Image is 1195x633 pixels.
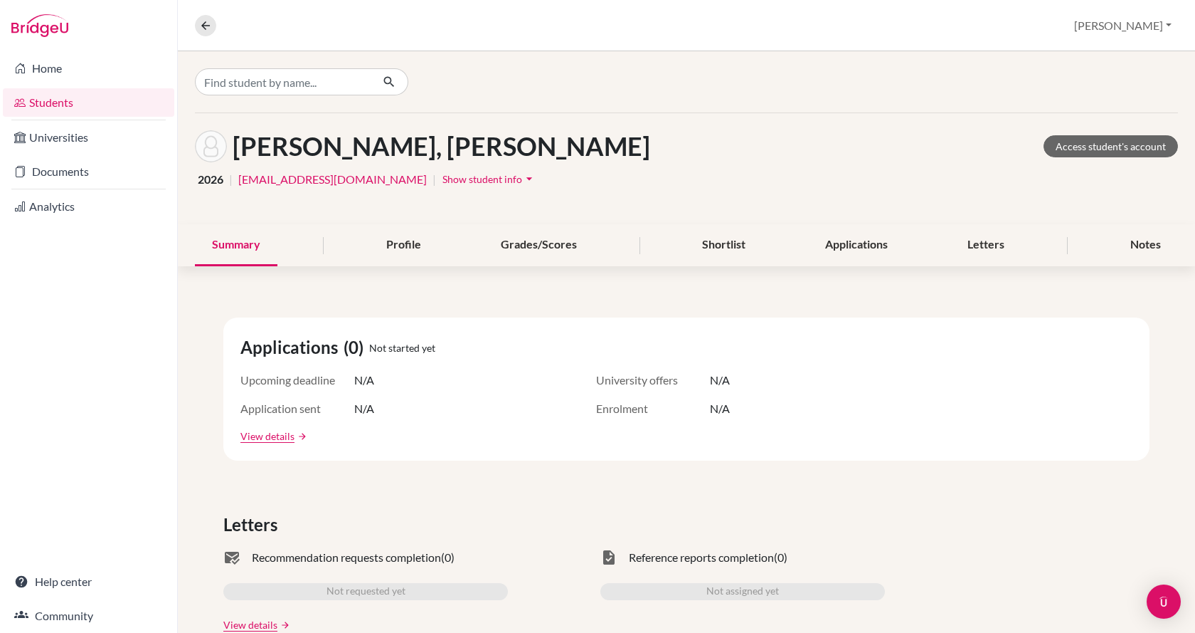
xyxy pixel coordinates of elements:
[950,224,1021,266] div: Letters
[629,549,774,566] span: Reference reports completion
[240,429,294,444] a: View details
[195,68,371,95] input: Find student by name...
[223,512,283,538] span: Letters
[229,171,233,188] span: |
[240,400,354,417] span: Application sent
[774,549,787,566] span: (0)
[710,400,730,417] span: N/A
[685,224,763,266] div: Shortlist
[706,583,779,600] span: Not assigned yet
[294,431,307,441] a: arrow_forward
[11,14,68,37] img: Bridge-U
[1068,12,1178,39] button: [PERSON_NAME]
[240,335,344,360] span: Applications
[369,224,438,266] div: Profile
[195,224,277,266] div: Summary
[484,224,594,266] div: Grades/Scores
[195,130,227,162] img: Blanka Napsugár Szabó's avatar
[240,372,354,389] span: Upcoming deadline
[3,123,174,152] a: Universities
[1113,224,1178,266] div: Notes
[252,549,441,566] span: Recommendation requests completion
[441,549,455,566] span: (0)
[3,567,174,596] a: Help center
[326,583,405,600] span: Not requested yet
[3,88,174,117] a: Students
[600,549,617,566] span: task
[1043,135,1178,157] a: Access student's account
[223,549,240,566] span: mark_email_read
[432,171,436,188] span: |
[198,171,223,188] span: 2026
[233,131,650,162] h1: [PERSON_NAME], [PERSON_NAME]
[3,54,174,83] a: Home
[710,372,730,389] span: N/A
[522,172,536,186] i: arrow_drop_down
[3,602,174,630] a: Community
[596,372,710,389] span: University offers
[3,157,174,186] a: Documents
[442,168,537,190] button: Show student infoarrow_drop_down
[1147,585,1181,619] div: Open Intercom Messenger
[238,171,427,188] a: [EMAIL_ADDRESS][DOMAIN_NAME]
[808,224,905,266] div: Applications
[344,335,369,360] span: (0)
[354,400,374,417] span: N/A
[596,400,710,417] span: Enrolment
[277,620,290,630] a: arrow_forward
[442,173,522,185] span: Show student info
[354,372,374,389] span: N/A
[369,340,435,355] span: Not started yet
[3,192,174,221] a: Analytics
[223,617,277,632] a: View details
